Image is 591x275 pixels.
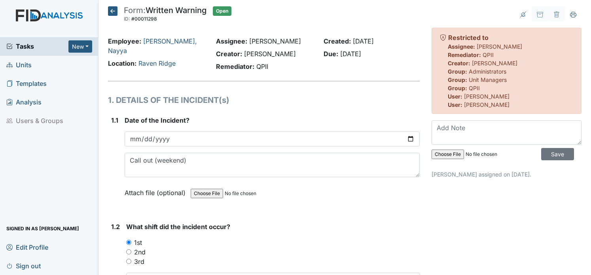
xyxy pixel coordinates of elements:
span: [PERSON_NAME] [464,101,510,108]
strong: Remediator: [216,63,254,70]
strong: Restricted to [448,34,489,42]
span: Administrators [469,68,506,75]
a: [PERSON_NAME], Nayya [108,37,197,55]
span: #00011298 [131,16,157,22]
strong: Assignee: [216,37,247,45]
span: Templates [6,78,47,90]
span: QPII [256,63,268,70]
span: Date of the Incident? [125,116,189,124]
a: Tasks [6,42,68,51]
span: Form: [124,6,146,15]
span: QPII [469,85,480,91]
span: Open [213,6,231,16]
strong: Group: [448,68,467,75]
textarea: Call out (weekend) [125,153,420,177]
strong: Group: [448,76,467,83]
strong: Assignee: [448,43,475,50]
label: 2nd [134,247,146,257]
label: 1st [134,238,142,247]
strong: Created: [324,37,351,45]
span: Analysis [6,96,42,108]
label: 1.2 [111,222,120,231]
strong: Creator: [216,50,242,58]
label: 1.1 [111,116,118,125]
label: 3rd [134,257,144,266]
button: New [68,40,92,53]
input: 3rd [126,259,131,264]
span: ID: [124,16,130,22]
span: Unit Managers [469,76,507,83]
span: [PERSON_NAME] [244,50,296,58]
h1: 1. DETAILS OF THE INCIDENT(s) [108,94,420,106]
label: Attach file (optional) [125,184,189,197]
span: Units [6,59,32,71]
p: [PERSON_NAME] assigned on [DATE]. [432,170,582,178]
strong: User: [448,101,462,108]
span: [PERSON_NAME] [472,60,517,66]
input: Save [541,148,574,160]
strong: Remediator: [448,51,481,58]
strong: Employee: [108,37,141,45]
strong: User: [448,93,462,100]
strong: Location: [108,59,136,67]
div: Written Warning [124,6,206,24]
span: Sign out [6,260,41,272]
span: [PERSON_NAME] [249,37,301,45]
span: QPII [483,51,494,58]
a: Raven Ridge [138,59,176,67]
strong: Group: [448,85,467,91]
span: Edit Profile [6,241,48,253]
span: [DATE] [353,37,374,45]
input: 1st [126,240,131,245]
span: [PERSON_NAME] [464,93,510,100]
span: Signed in as [PERSON_NAME] [6,222,79,235]
strong: Creator: [448,60,470,66]
span: [PERSON_NAME] [477,43,522,50]
strong: Due: [324,50,338,58]
span: What shift did the incident occur? [126,223,230,231]
span: [DATE] [340,50,361,58]
input: 2nd [126,249,131,254]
